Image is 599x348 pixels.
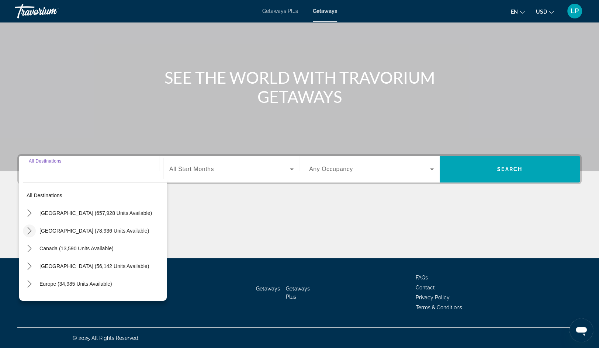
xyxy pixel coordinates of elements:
a: FAQs [416,275,428,281]
a: Travorium [15,1,89,21]
button: Toggle Australia (3,163 units available) submenu [23,295,36,308]
button: Select destination: Europe (34,985 units available) [36,277,167,290]
span: Europe (34,985 units available) [39,281,112,287]
button: Select destination: Caribbean & Atlantic Islands (56,142 units available) [36,260,167,273]
span: en [511,9,518,15]
a: Getaways Plus [286,286,310,300]
a: Privacy Policy [416,295,450,300]
button: Toggle Canada (13,590 units available) submenu [23,242,36,255]
iframe: Button to launch messaging window [569,319,593,342]
a: Contact [416,285,435,290]
h1: SEE THE WORLD WITH TRAVORIUM GETAWAYS [161,68,438,106]
span: [GEOGRAPHIC_DATA] (657,928 units available) [39,210,152,216]
button: Select destination: Canada (13,590 units available) [36,242,167,255]
button: Toggle Mexico (78,936 units available) submenu [23,225,36,237]
button: Select destination: Mexico (78,936 units available) [36,224,167,237]
span: Any Occupancy [309,166,353,172]
span: © 2025 All Rights Reserved. [73,335,139,341]
button: Change currency [536,6,554,17]
button: Search [440,156,580,182]
button: Toggle Caribbean & Atlantic Islands (56,142 units available) submenu [23,260,36,273]
button: Select destination: All destinations [23,189,167,202]
a: Terms & Conditions [416,304,462,310]
span: USD [536,9,547,15]
button: Select destination: Australia (3,163 units available) [36,295,167,308]
div: Destination options [19,179,167,301]
span: Search [497,166,522,172]
button: User Menu [565,3,584,19]
div: Search widget [19,156,580,182]
span: All Destinations [29,159,62,163]
span: Canada (13,590 units available) [39,246,114,251]
span: [GEOGRAPHIC_DATA] (78,936 units available) [39,228,149,234]
a: Getaways [313,8,337,14]
button: Change language [511,6,525,17]
input: Select destination [29,165,153,174]
a: Getaways Plus [262,8,298,14]
span: All Start Months [169,166,214,172]
span: LP [571,7,579,15]
span: [GEOGRAPHIC_DATA] (56,142 units available) [39,263,149,269]
a: Getaways [256,286,280,292]
button: Toggle Europe (34,985 units available) submenu [23,278,36,290]
button: Select destination: United States (657,928 units available) [36,206,167,220]
span: All destinations [27,192,62,198]
button: Toggle United States (657,928 units available) submenu [23,207,36,220]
